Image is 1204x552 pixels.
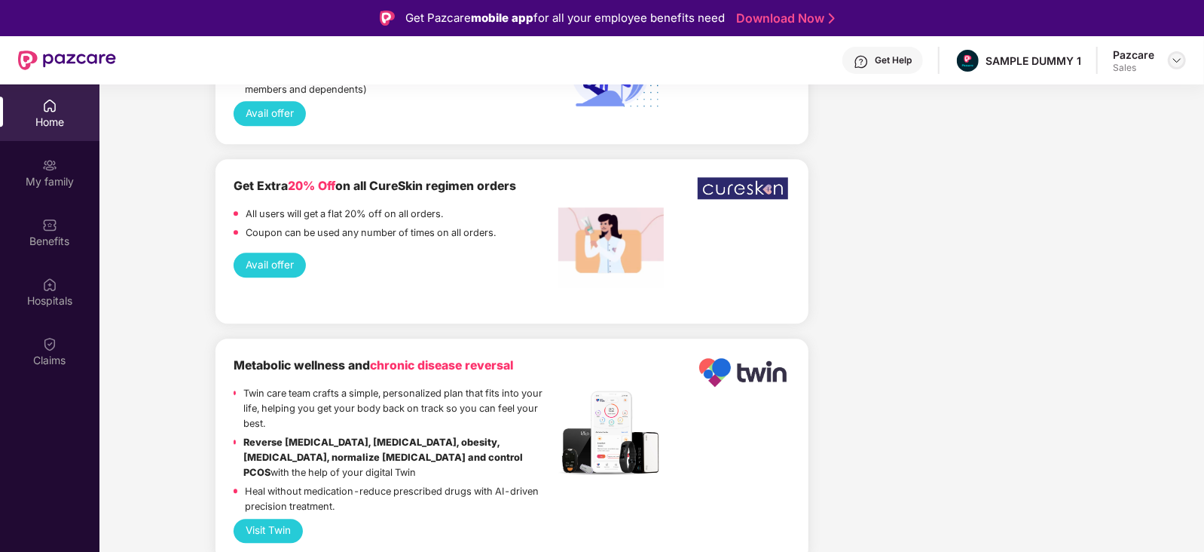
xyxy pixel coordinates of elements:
[234,101,305,126] button: Avail offer
[288,179,335,193] span: 20% Off
[42,98,57,113] img: svg+xml;base64,PHN2ZyBpZD0iSG9tZSIgeG1sbnM9Imh0dHA6Ly93d3cudzMub3JnLzIwMDAvc3ZnIiB3aWR0aD0iMjAiIG...
[380,11,395,26] img: Logo
[558,387,664,479] img: Header.jpg
[234,179,516,193] b: Get Extra on all CureSkin regimen orders
[370,358,513,373] span: chronic disease reversal
[957,50,979,72] img: Pazcare_Alternative_logo-01-01.png
[243,437,523,478] strong: Reverse [MEDICAL_DATA], [MEDICAL_DATA], obesity, [MEDICAL_DATA], normalize [MEDICAL_DATA] and con...
[245,484,558,514] p: Heal without medication-reduce prescribed drugs with AI-driven precision treatment.
[42,277,57,292] img: svg+xml;base64,PHN2ZyBpZD0iSG9zcGl0YWxzIiB4bWxucz0iaHR0cDovL3d3dy53My5vcmcvMjAwMC9zdmciIHdpZHRoPS...
[42,217,57,232] img: svg+xml;base64,PHN2ZyBpZD0iQmVuZWZpdHMiIHhtbG5zPSJodHRwOi8vd3d3LnczLm9yZy8yMDAwL3N2ZyIgd2lkdGg9Ij...
[234,253,305,278] button: Avail offer
[18,51,116,70] img: New Pazcare Logo
[1171,54,1183,66] img: svg+xml;base64,PHN2ZyBpZD0iRHJvcGRvd24tMzJ4MzIiIHhtbG5zPSJodHRwOi8vd3d3LnczLm9yZy8yMDAwL3N2ZyIgd2...
[42,336,57,351] img: svg+xml;base64,PHN2ZyBpZD0iQ2xhaW0iIHhtbG5zPSJodHRwOi8vd3d3LnczLm9yZy8yMDAwL3N2ZyIgd2lkdGg9IjIwIi...
[986,54,1081,68] div: SAMPLE DUMMY 1
[854,54,869,69] img: svg+xml;base64,PHN2ZyBpZD0iSGVscC0zMngzMiIgeG1sbnM9Imh0dHA6Ly93d3cudzMub3JnLzIwMDAvc3ZnIiB3aWR0aD...
[875,54,912,66] div: Get Help
[246,207,443,222] p: All users will get a flat 20% off on all orders.
[558,207,664,287] img: Screenshot%202022-12-27%20at%203.54.05%20PM.png
[42,158,57,173] img: svg+xml;base64,PHN2ZyB3aWR0aD0iMjAiIGhlaWdodD0iMjAiIHZpZXdCb3g9IjAgMCAyMCAyMCIgZmlsbD0ibm9uZSIgeG...
[243,435,558,480] p: with the help of your digital Twin
[736,11,830,26] a: Download Now
[246,225,496,241] p: Coupon can be used any number of times on all orders.
[829,11,835,26] img: Stroke
[405,9,725,27] div: Get Pazcare for all your employee benefits need
[234,519,302,544] button: Visit Twin
[1113,62,1154,74] div: Sales
[1113,48,1154,62] div: Pazcare
[234,358,513,373] b: Metabolic wellness and
[698,177,788,200] img: WhatsApp%20Image%202022-12-23%20at%206.17.28%20PM.jpeg
[698,357,788,388] img: Logo.png
[243,386,558,431] p: Twin care team crafts a simple, personalized plan that fits into your life, helping you get your ...
[471,11,533,25] strong: mobile app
